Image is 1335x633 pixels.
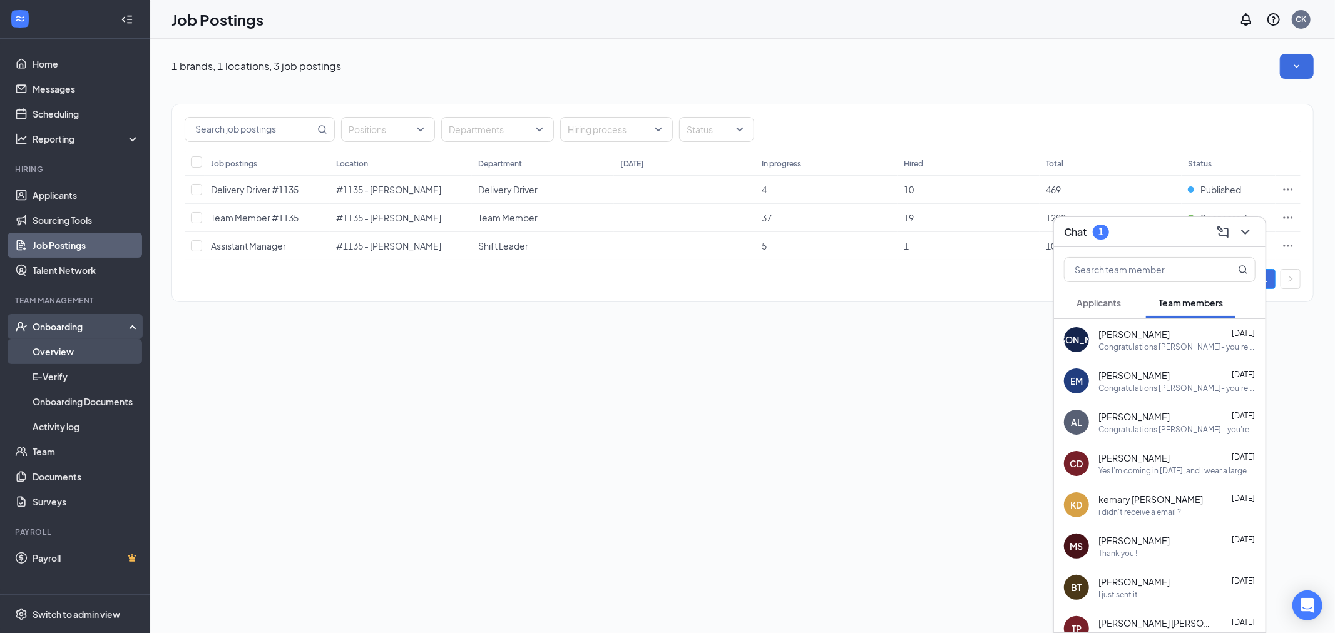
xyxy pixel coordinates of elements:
svg: QuestionInfo [1266,12,1281,27]
span: Sponsored [1200,211,1247,224]
span: [DATE] [1232,370,1255,379]
a: Team [33,439,140,464]
span: [PERSON_NAME] [1098,452,1170,464]
span: [DATE] [1232,617,1255,627]
input: Search job postings [185,118,315,141]
svg: MagnifyingGlass [1238,265,1248,275]
span: [DATE] [1232,411,1255,420]
svg: WorkstreamLogo [14,13,26,25]
div: Job postings [211,158,257,169]
svg: Settings [15,608,28,620]
span: [DATE] [1232,328,1255,338]
span: #1135 - [PERSON_NAME] [336,240,441,251]
td: Shift Leader [472,232,614,260]
span: kemary [PERSON_NAME] [1098,493,1203,505]
div: I just sent it [1098,589,1138,600]
th: [DATE] [614,151,756,176]
span: 4 [762,184,767,195]
svg: ChevronDown [1238,225,1253,240]
input: Search team member [1065,258,1213,281]
svg: Collapse [121,13,133,26]
span: 5 [762,240,767,251]
div: Onboarding [33,320,129,333]
a: Onboarding Documents [33,389,140,414]
div: Yes I'm coming in [DATE], and I wear a large [1098,465,1247,476]
a: Home [33,51,140,76]
span: [PERSON_NAME] [1098,369,1170,382]
span: 10 [904,184,914,195]
div: Congratulations [PERSON_NAME]- you're hired! Please check your email for important information ab... [1098,383,1256,393]
div: Open Intercom Messenger [1292,590,1322,620]
div: Congratulations [PERSON_NAME] - you're hired! Please check your email for important information a... [1098,424,1256,435]
div: Department [478,158,522,169]
span: #1135 - [PERSON_NAME] [336,212,441,223]
span: 1 [904,240,909,251]
div: Payroll [15,527,137,537]
div: Thank you ! [1098,548,1137,559]
li: Next Page [1281,269,1301,289]
span: 469 [1046,184,1061,195]
h1: Job Postings [171,9,263,30]
span: 19 [904,212,914,223]
div: Hiring [15,164,137,175]
button: ChevronDown [1235,222,1256,242]
span: Shift Leader [478,240,528,251]
svg: Ellipses [1282,240,1294,252]
th: In progress [755,151,898,176]
a: Surveys [33,489,140,514]
td: #1135 - Debbie Lane [330,204,472,232]
a: Documents [33,464,140,489]
div: KD [1071,499,1083,511]
div: Congratulations [PERSON_NAME]- you're hired! Please check your email for important information ab... [1098,342,1256,352]
button: ComposeMessage [1213,222,1233,242]
td: Team Member [472,204,614,232]
div: Team Management [15,295,137,306]
a: E-Verify [33,364,140,389]
svg: Notifications [1239,12,1254,27]
a: Scheduling [33,101,140,126]
span: [DATE] [1232,535,1255,544]
div: CD [1070,457,1083,470]
div: EM [1070,375,1083,387]
span: [DATE] [1232,576,1255,585]
a: Activity log [33,414,140,439]
svg: Ellipses [1282,183,1294,196]
svg: ComposeMessage [1215,225,1230,240]
span: [DATE] [1232,494,1255,503]
td: #1135 - Debbie Lane [330,176,472,204]
h3: Chat [1064,225,1087,239]
th: Total [1040,151,1182,176]
span: [PERSON_NAME] [1098,534,1170,547]
span: 1209 [1046,212,1066,223]
span: Team Member #1135 [211,212,299,223]
div: [PERSON_NAME] [1040,333,1113,346]
p: 1 brands, 1 locations, 3 job postings [171,59,341,73]
span: Published [1200,183,1241,196]
a: Messages [33,76,140,101]
span: Applicants [1077,297,1121,308]
div: Switch to admin view [33,608,120,620]
div: CK [1296,14,1307,24]
div: 1 [1098,226,1103,237]
td: Delivery Driver [472,176,614,204]
div: MS [1070,540,1083,552]
span: Assistant Manager [211,240,286,251]
svg: SmallChevronDown [1291,60,1303,73]
div: Reporting [33,133,140,145]
div: Location [336,158,368,169]
a: Sourcing Tools [33,208,140,233]
svg: UserCheck [15,320,28,333]
span: 37 [762,212,772,223]
div: BT [1072,581,1082,594]
span: Team members [1159,297,1223,308]
span: [PERSON_NAME] [PERSON_NAME] [1098,617,1211,629]
span: Delivery Driver [478,184,538,195]
a: Job Postings [33,233,140,258]
span: Team Member [478,212,538,223]
a: Applicants [33,183,140,208]
span: [PERSON_NAME] [1098,575,1170,588]
td: #1135 - Debbie Lane [330,232,472,260]
svg: MagnifyingGlass [317,124,327,134]
th: Hired [898,151,1040,176]
span: [DATE] [1232,452,1255,462]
